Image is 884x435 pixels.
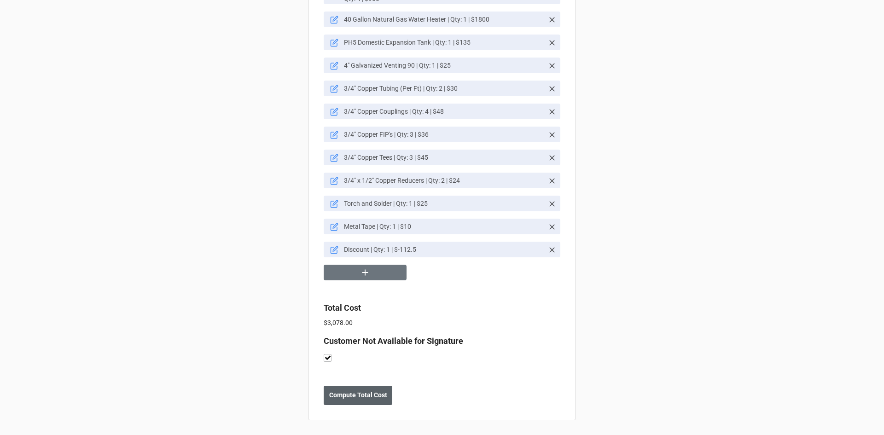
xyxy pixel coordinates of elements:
p: 3/4" x 1/2" Copper Reducers | Qty: 2 | $24 [344,176,544,185]
b: Compute Total Cost [329,390,387,400]
p: 3/4" Copper Tubing (Per Ft) | Qty: 2 | $30 [344,84,544,93]
b: Total Cost [324,303,361,313]
p: Metal Tape | Qty: 1 | $10 [344,222,544,231]
p: 3/4" Copper Couplings | Qty: 4 | $48 [344,107,544,116]
p: 4" Galvanized Venting 90 | Qty: 1 | $25 [344,61,544,70]
button: Compute Total Cost [324,386,392,405]
p: $3,078.00 [324,318,560,327]
label: Customer Not Available for Signature [324,335,463,348]
p: 3/4" Copper FIP's | Qty: 3 | $36 [344,130,544,139]
p: Torch and Solder | Qty: 1 | $25 [344,199,544,208]
p: Discount | Qty: 1 | $-112.5 [344,245,544,254]
p: PH5 Domestic Expansion Tank | Qty: 1 | $135 [344,38,544,47]
p: 40 Gallon Natural Gas Water Heater | Qty: 1 | $1800 [344,15,544,24]
p: 3/4" Copper Tees | Qty: 3 | $45 [344,153,544,162]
